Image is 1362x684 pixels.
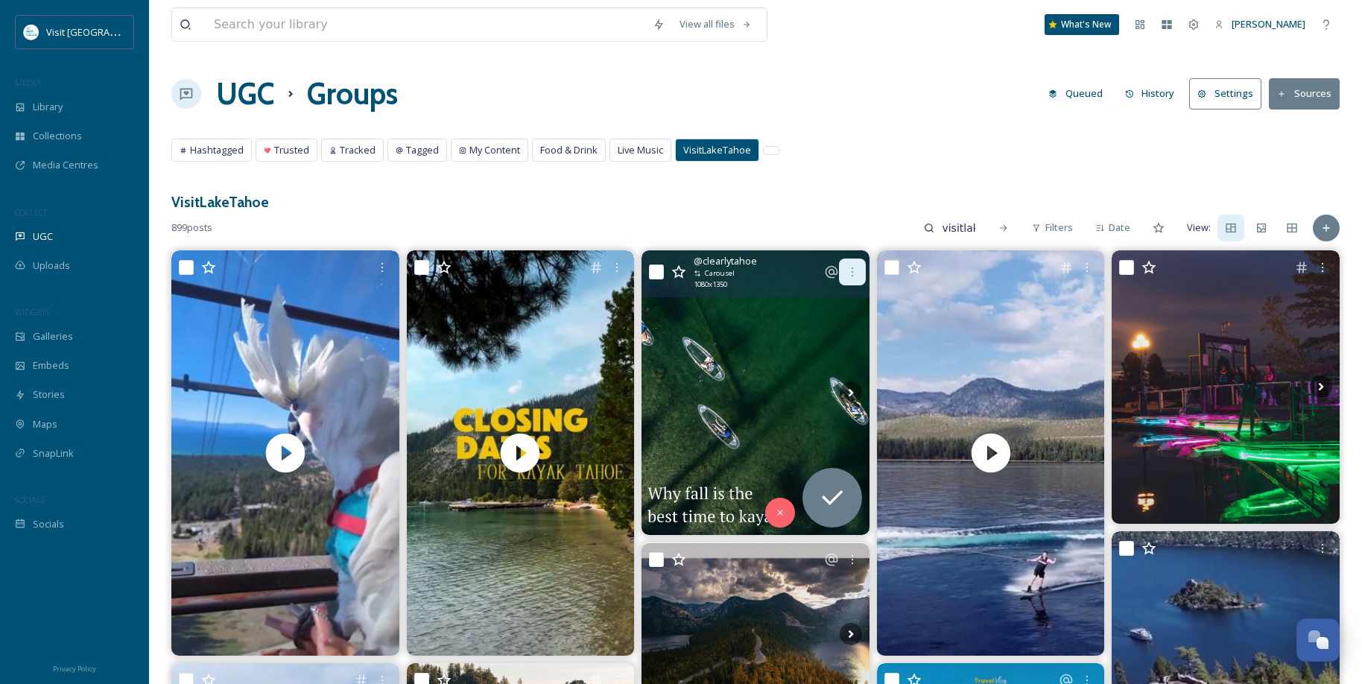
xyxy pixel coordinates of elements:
span: [PERSON_NAME] [1232,17,1305,31]
h3: VisitLakeTahoe [171,191,1340,213]
img: download.jpeg [24,25,39,39]
span: Media Centres [33,158,98,172]
img: Last call for our LED tours!! Our LED Glow and Stargazing tours are only running through Septembe... [1112,250,1340,524]
a: History [1118,79,1190,108]
a: View all files [672,10,759,39]
span: View: [1187,221,1211,235]
a: Privacy Policy [53,659,96,677]
span: Galleries [33,329,73,343]
span: Collections [33,129,82,143]
span: Privacy Policy [53,664,96,674]
a: Queued [1041,79,1118,108]
span: Trusted [274,143,309,157]
a: UGC [216,72,274,116]
img: Our favorite time (and the best time) to kayak is right now! Our scenic Shoreline and Bonsai Rock... [642,250,870,535]
span: 1080 x 1350 [694,279,727,290]
button: History [1118,79,1182,108]
img: thumbnail [406,250,634,656]
span: Carousel [705,268,735,279]
span: UGC [33,229,53,244]
span: Stories [33,387,65,402]
span: Socials [33,517,64,531]
span: Date [1109,221,1130,235]
img: thumbnail [171,250,399,656]
button: Settings [1189,78,1261,109]
video: 🍂💙 As summer comes to a close and the cooler Tahoe weather rolls in, we’re officially wrapping up... [406,250,634,656]
video: This is September. Summers not over yet! . . . . . . . . . . . . . . . #lakelevelsurfcharters #wa... [877,250,1105,656]
span: SnapLink [33,446,74,460]
span: MEDIA [15,77,41,88]
video: When your gondola buddy has better lashes than you. 👀✨ This cockatoo is riding in style on the He... [171,250,399,656]
span: @ clearlytahoe [694,254,757,268]
button: Sources [1269,78,1340,109]
span: Hashtagged [190,143,244,157]
span: COLLECT [15,206,47,218]
button: Queued [1041,79,1110,108]
img: thumbnail [877,250,1105,656]
span: SOCIALS [15,494,45,505]
span: Embeds [33,358,69,373]
span: Tracked [340,143,376,157]
h1: Groups [307,72,398,116]
span: WIDGETS [15,306,49,317]
span: Visit [GEOGRAPHIC_DATA] [46,25,162,39]
a: Settings [1189,78,1269,109]
input: Search [934,213,983,243]
button: Open Chat [1296,618,1340,662]
span: My Content [469,143,520,157]
input: Search your library [206,8,645,41]
span: Uploads [33,259,70,273]
span: Filters [1045,221,1073,235]
span: Library [33,100,63,114]
a: What's New [1045,14,1119,35]
span: Tagged [406,143,439,157]
span: Food & Drink [540,143,598,157]
span: VisitLakeTahoe [683,143,751,157]
span: Live Music [618,143,663,157]
span: 899 posts [171,221,212,235]
span: Maps [33,417,57,431]
a: [PERSON_NAME] [1207,10,1313,39]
